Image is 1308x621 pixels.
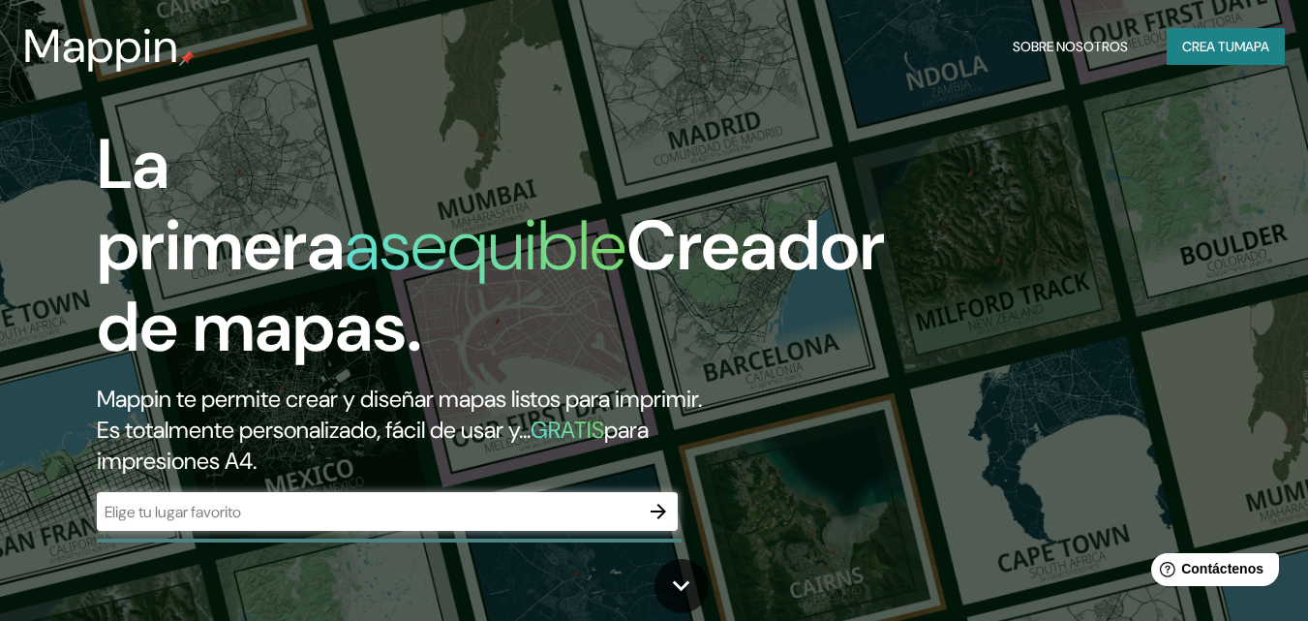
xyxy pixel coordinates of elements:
[97,384,702,414] font: Mappin te permite crear y diseñar mapas listos para imprimir.
[97,501,639,523] input: Elige tu lugar favorito
[97,415,531,445] font: Es totalmente personalizado, fácil de usar y...
[1182,38,1234,55] font: Crea tu
[179,50,195,66] img: pin de mapeo
[345,201,626,291] font: asequible
[531,415,604,445] font: GRATIS
[97,119,345,291] font: La primera
[23,16,179,77] font: Mappin
[97,201,885,372] font: Creador de mapas.
[1005,28,1136,65] button: Sobre nosotros
[97,415,649,476] font: para impresiones A4.
[1136,545,1287,600] iframe: Lanzador de widgets de ayuda
[1167,28,1285,65] button: Crea tumapa
[1234,38,1269,55] font: mapa
[1013,38,1128,55] font: Sobre nosotros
